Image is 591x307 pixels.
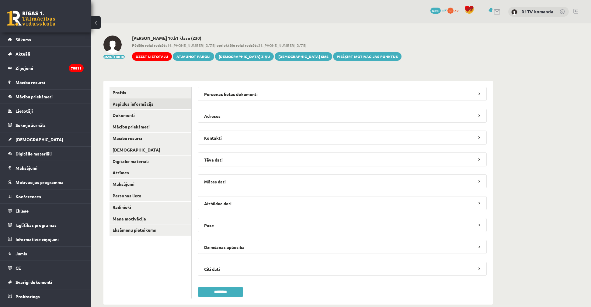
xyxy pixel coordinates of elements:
[16,94,53,99] span: Mācību priekšmeti
[198,87,487,101] legend: Personas lietas dokumenti
[8,132,84,146] a: [DEMOGRAPHIC_DATA]
[447,8,454,14] span: 0
[275,52,332,61] a: [DEMOGRAPHIC_DATA] SMS
[8,189,84,203] a: Konferences
[110,156,191,167] a: Digitālie materiāli
[8,118,84,132] a: Sekmju žurnāls
[8,47,84,61] a: Aktuāli
[110,167,191,178] a: Atzīmes
[16,108,33,114] span: Lietotāji
[8,32,84,46] a: Sākums
[16,51,30,56] span: Aktuāli
[198,174,487,188] legend: Mātes dati
[69,64,84,72] i: 78811
[215,52,274,61] a: [DEMOGRAPHIC_DATA] ziņu
[215,43,258,48] b: Iepriekšējo reizi redzēts
[8,104,84,118] a: Lietotāji
[110,190,191,201] a: Personas lieta
[198,218,487,232] legend: Pase
[16,61,84,75] legend: Ziņojumi
[16,294,40,299] span: Proktorings
[16,37,31,42] span: Sākums
[454,8,458,12] span: xp
[16,179,64,185] span: Motivācijas programma
[110,133,191,144] a: Mācību resursi
[16,151,52,156] span: Digitālie materiāli
[8,261,84,275] a: CE
[16,237,59,242] span: Informatīvie ziņojumi
[110,179,191,190] a: Maksājumi
[110,224,191,236] a: Eksāmenu pieteikums
[430,8,441,14] span: 4030
[110,98,191,110] a: Papildus informācija
[16,222,57,228] span: Izglītības programas
[110,110,191,121] a: Dokumenti
[447,8,461,12] a: 0 xp
[8,61,84,75] a: Ziņojumi78811
[7,11,55,26] a: Rīgas 1. Tālmācības vidusskola
[16,208,29,213] span: Eklase
[110,121,191,132] a: Mācību priekšmeti
[8,175,84,189] a: Motivācijas programma
[198,240,487,254] legend: Dzimšanas apliecība
[198,109,487,123] legend: Adreses
[8,90,84,104] a: Mācību priekšmeti
[110,144,191,155] a: [DEMOGRAPHIC_DATA]
[198,131,487,145] legend: Kontakti
[132,43,167,48] b: Pēdējo reizi redzēts
[198,196,487,210] legend: Aizbildņa dati
[16,265,21,271] span: CE
[442,8,447,12] span: mP
[521,9,553,15] a: R1TV komanda
[110,87,191,98] a: Profils
[16,80,45,85] span: Mācību resursi
[8,247,84,261] a: Jumis
[198,262,487,276] legend: Citi dati
[132,52,172,61] a: Dzēst lietotāju
[8,275,84,289] a: Svarīgi dokumenti
[16,251,27,256] span: Jumis
[8,232,84,246] a: Informatīvie ziņojumi
[16,194,41,199] span: Konferences
[110,213,191,224] a: Mana motivācija
[16,122,46,128] span: Sekmju žurnāls
[333,52,402,61] a: Piešķirt motivācijas punktus
[16,137,63,142] span: [DEMOGRAPHIC_DATA]
[198,152,487,166] legend: Tēva dati
[430,8,447,12] a: 4030 mP
[16,279,52,285] span: Svarīgi dokumenti
[103,36,122,54] img: Kristers Caune
[8,204,84,218] a: Eklase
[16,161,84,175] legend: Maksājumi
[103,55,125,59] button: Mainīt bildi
[173,52,214,61] a: Atjaunot paroli
[8,75,84,89] a: Mācību resursi
[8,218,84,232] a: Izglītības programas
[132,36,402,41] h2: [PERSON_NAME] 10.b1 klase (230)
[8,161,84,175] a: Maksājumi
[8,147,84,161] a: Digitālie materiāli
[511,9,517,15] img: R1TV komanda
[8,289,84,303] a: Proktorings
[110,202,191,213] a: Radinieki
[132,43,402,48] span: 16:[PHONE_NUMBER][DATE] 21:[PHONE_NUMBER][DATE]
